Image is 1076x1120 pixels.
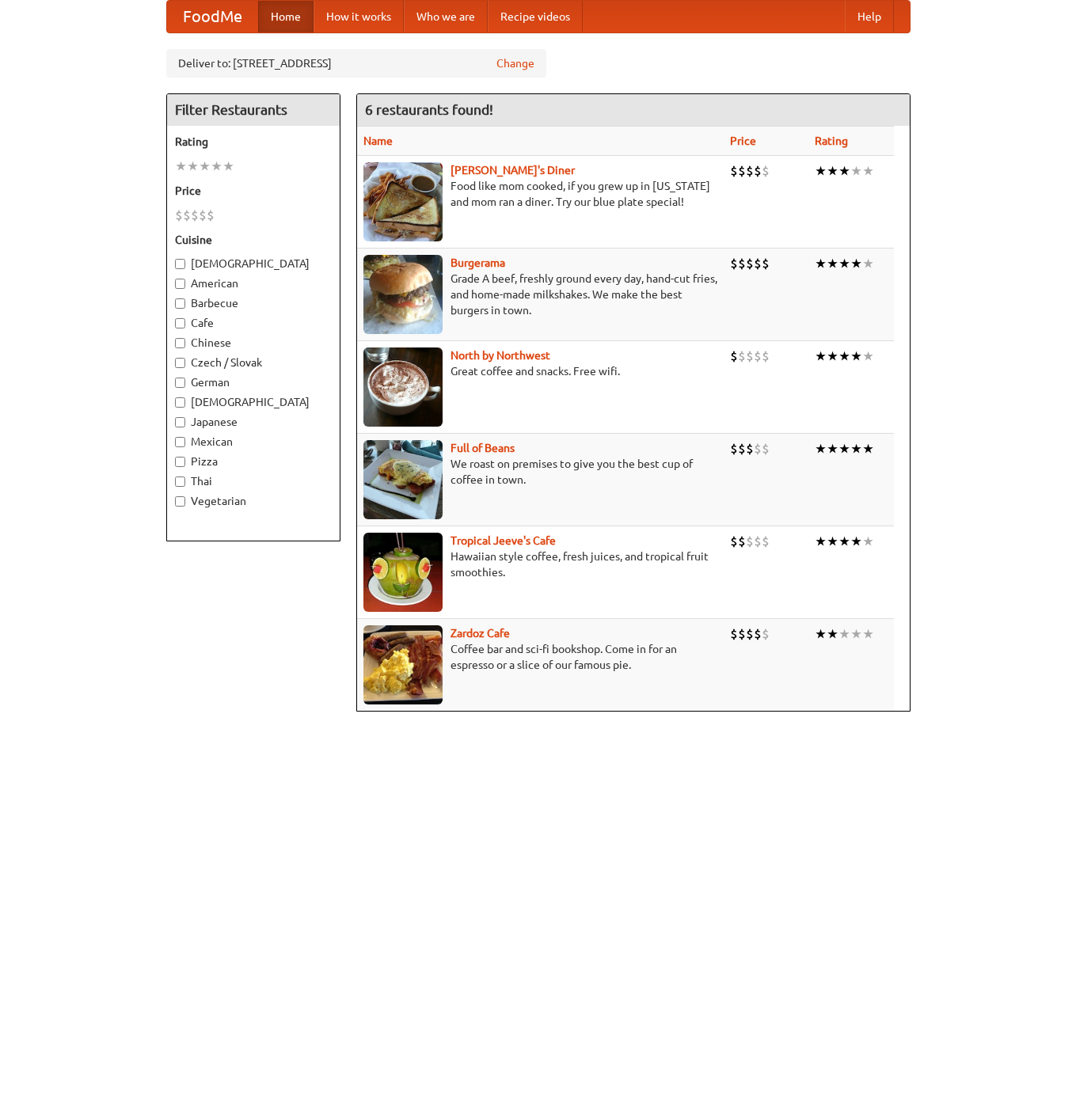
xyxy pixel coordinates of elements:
[451,164,575,177] a: [PERSON_NAME]'s Diner
[175,374,332,390] label: German
[207,207,215,224] li: $
[827,347,838,365] li: ★
[762,162,770,180] li: $
[363,641,717,673] p: Coffee bar and sci-fi bookshop. Come in for an espresso or a slice of our famous pie.
[175,358,185,368] input: Czech / Slovak
[850,625,862,643] li: ★
[738,162,746,180] li: $
[827,533,838,550] li: ★
[175,158,187,175] li: ★
[365,102,493,117] ng-pluralize: 6 restaurants found!
[175,279,185,289] input: American
[175,355,332,370] label: Czech / Slovak
[363,549,717,580] p: Hawaiian style coffee, fresh juices, and tropical fruit smoothies.
[862,440,874,457] li: ★
[738,347,746,365] li: $
[862,533,874,550] li: ★
[754,625,762,643] li: $
[175,457,185,467] input: Pizza
[827,255,838,272] li: ★
[222,158,234,175] li: ★
[496,55,534,71] a: Change
[175,434,332,450] label: Mexican
[175,394,332,410] label: [DEMOGRAPHIC_DATA]
[363,271,717,318] p: Grade A beef, freshly ground every day, hand-cut fries, and home-made milkshakes. We make the bes...
[175,496,185,507] input: Vegetarian
[815,255,827,272] li: ★
[211,158,222,175] li: ★
[738,440,746,457] li: $
[815,533,827,550] li: ★
[862,625,874,643] li: ★
[850,347,862,365] li: ★
[730,162,738,180] li: $
[363,456,717,488] p: We roast on premises to give you the best cup of coffee in town.
[746,625,754,643] li: $
[754,255,762,272] li: $
[451,627,510,640] a: Zardoz Cafe
[363,533,443,612] img: jeeves.jpg
[175,414,332,430] label: Japanese
[730,440,738,457] li: $
[187,158,199,175] li: ★
[815,347,827,365] li: ★
[746,255,754,272] li: $
[730,255,738,272] li: $
[363,440,443,519] img: beans.jpg
[175,335,332,351] label: Chinese
[175,397,185,408] input: [DEMOGRAPHIC_DATA]
[175,183,332,199] h5: Price
[363,178,717,210] p: Food like mom cooked, if you grew up in [US_STATE] and mom ran a diner. Try our blue plate special!
[827,440,838,457] li: ★
[191,207,199,224] li: $
[363,162,443,241] img: sallys.jpg
[850,440,862,457] li: ★
[838,255,850,272] li: ★
[175,493,332,509] label: Vegetarian
[827,625,838,643] li: ★
[862,162,874,180] li: ★
[183,207,191,224] li: $
[746,162,754,180] li: $
[451,349,550,362] a: North by Northwest
[762,440,770,457] li: $
[175,473,332,489] label: Thai
[838,533,850,550] li: ★
[175,207,183,224] li: $
[175,476,185,487] input: Thai
[850,162,862,180] li: ★
[815,135,848,147] a: Rating
[746,533,754,550] li: $
[730,533,738,550] li: $
[451,534,556,547] a: Tropical Jeeve's Cafe
[175,295,332,311] label: Barbecue
[451,256,505,269] a: Burgerama
[730,347,738,365] li: $
[175,315,332,331] label: Cafe
[815,162,827,180] li: ★
[404,1,488,32] a: Who we are
[175,256,332,271] label: [DEMOGRAPHIC_DATA]
[850,533,862,550] li: ★
[746,440,754,457] li: $
[738,625,746,643] li: $
[754,162,762,180] li: $
[762,533,770,550] li: $
[175,417,185,427] input: Japanese
[363,135,393,147] a: Name
[838,625,850,643] li: ★
[175,454,332,469] label: Pizza
[845,1,894,32] a: Help
[762,255,770,272] li: $
[175,298,185,309] input: Barbecue
[363,255,443,334] img: burgerama.jpg
[838,440,850,457] li: ★
[167,1,258,32] a: FoodMe
[363,363,717,379] p: Great coffee and snacks. Free wifi.
[827,162,838,180] li: ★
[199,158,211,175] li: ★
